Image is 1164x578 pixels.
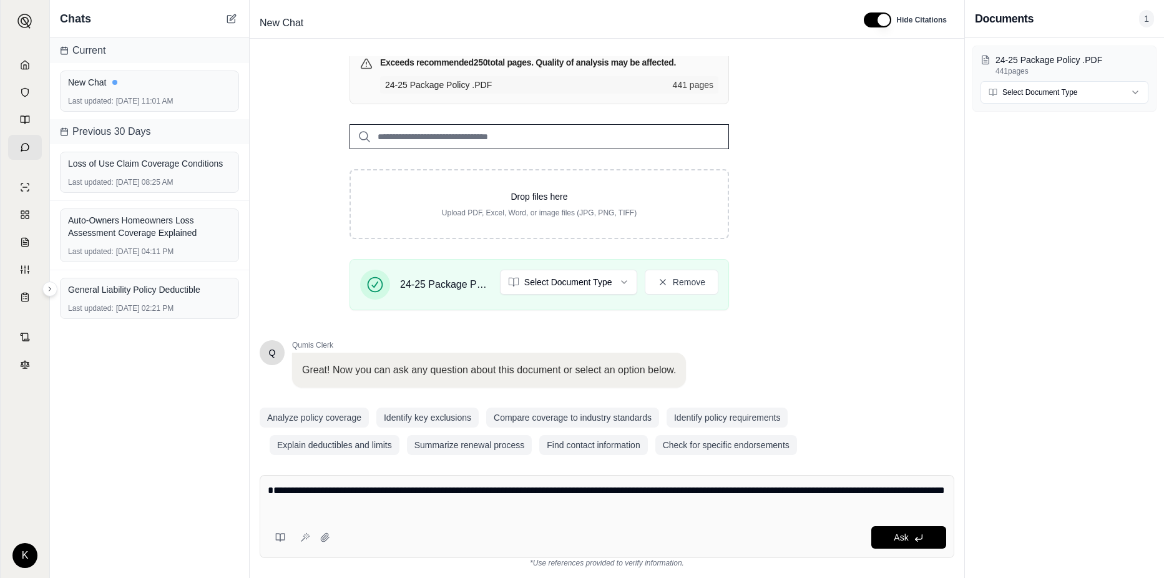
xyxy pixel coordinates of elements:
[68,96,114,106] span: Last updated:
[645,270,718,295] button: Remove
[376,408,479,428] button: Identify key exclusions
[255,13,849,33] div: Edit Title
[12,9,37,34] button: Expand sidebar
[50,119,249,144] div: Previous 30 Days
[371,208,708,218] p: Upload PDF, Excel, Word, or image files (JPG, PNG, TIFF)
[270,435,399,455] button: Explain deductibles and limits
[68,303,231,313] div: [DATE] 02:21 PM
[260,558,954,568] div: *Use references provided to verify information.
[871,526,946,549] button: Ask
[385,79,665,91] span: 24-25 Package Policy .PDF
[68,96,231,106] div: [DATE] 11:01 AM
[68,283,231,296] div: General Liability Policy Deductible
[68,76,231,89] div: New Chat
[655,435,797,455] button: Check for specific endorsements
[68,303,114,313] span: Last updated:
[539,435,647,455] button: Find contact information
[224,11,239,26] button: New Chat
[975,10,1034,27] h3: Documents
[1139,10,1154,27] span: 1
[269,346,276,359] span: Hello
[8,80,42,105] a: Documents Vault
[255,13,308,33] span: New Chat
[995,54,1148,66] p: 24-25 Package Policy .PDF
[42,282,57,296] button: Expand sidebar
[380,56,676,69] h3: Exceeds recommended 250 total pages. Quality of analysis may be affected.
[302,363,676,378] p: Great! Now you can ask any question about this document or select an option below.
[68,177,231,187] div: [DATE] 08:25 AM
[667,408,788,428] button: Identify policy requirements
[896,15,947,25] span: Hide Citations
[894,532,908,542] span: Ask
[486,408,659,428] button: Compare coverage to industry standards
[673,79,713,91] span: 441 pages
[68,247,231,257] div: [DATE] 04:11 PM
[8,257,42,282] a: Custom Report
[68,177,114,187] span: Last updated:
[260,408,369,428] button: Analyze policy coverage
[8,352,42,377] a: Legal Search Engine
[50,38,249,63] div: Current
[8,52,42,77] a: Home
[68,214,231,239] div: Auto-Owners Homeowners Loss Assessment Coverage Explained
[292,340,686,350] span: Qumis Clerk
[8,135,42,160] a: Chat
[981,54,1148,76] button: 24-25 Package Policy .PDF441pages
[60,10,91,27] span: Chats
[8,325,42,350] a: Contract Analysis
[400,277,490,292] span: 24-25 Package Policy .PDF
[8,285,42,310] a: Coverage Table
[8,107,42,132] a: Prompt Library
[17,14,32,29] img: Expand sidebar
[995,66,1148,76] p: 441 pages
[8,230,42,255] a: Claim Coverage
[8,175,42,200] a: Single Policy
[371,190,708,203] p: Drop files here
[68,157,231,170] div: Loss of Use Claim Coverage Conditions
[407,435,532,455] button: Summarize renewal process
[68,247,114,257] span: Last updated:
[8,202,42,227] a: Policy Comparisons
[12,543,37,568] div: K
